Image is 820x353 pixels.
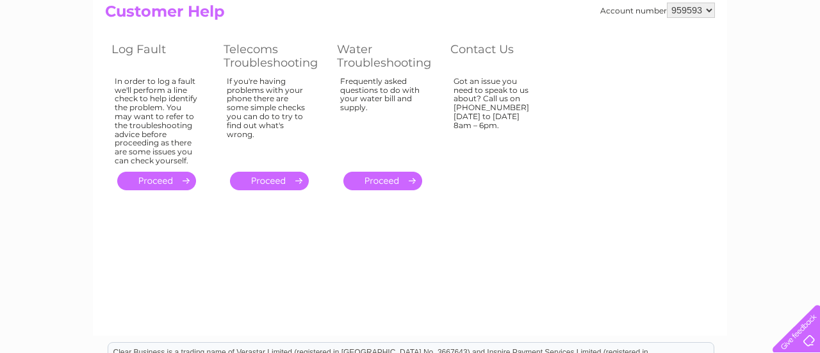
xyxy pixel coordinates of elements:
a: Blog [709,54,727,64]
div: Frequently asked questions to do with your water bill and supply. [340,77,425,160]
div: If you're having problems with your phone there are some simple checks you can do to try to find ... [227,77,311,160]
a: Log out [778,54,808,64]
th: Water Troubleshooting [331,39,444,73]
a: Water [594,54,619,64]
div: Clear Business is a trading name of Verastar Limited (registered in [GEOGRAPHIC_DATA] No. 3667643... [108,7,714,62]
a: Telecoms [662,54,701,64]
h2: Customer Help [105,3,715,27]
img: logo.png [29,33,94,72]
th: Contact Us [444,39,556,73]
div: Account number [600,3,715,18]
a: 0333 014 3131 [578,6,667,22]
a: Energy [627,54,655,64]
a: . [343,172,422,190]
div: In order to log a fault we'll perform a line check to help identify the problem. You may want to ... [115,77,198,165]
th: Telecoms Troubleshooting [217,39,331,73]
div: Got an issue you need to speak to us about? Call us on [PHONE_NUMBER] [DATE] to [DATE] 8am – 6pm. [454,77,537,160]
a: . [230,172,309,190]
a: . [117,172,196,190]
a: Contact [735,54,766,64]
th: Log Fault [105,39,217,73]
